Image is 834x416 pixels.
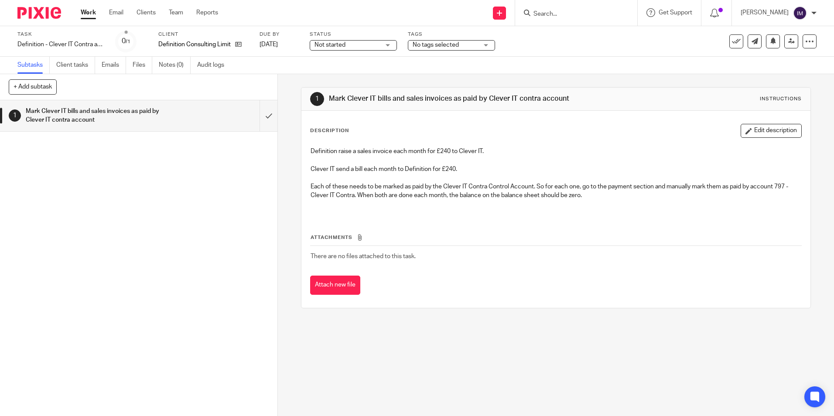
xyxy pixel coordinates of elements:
label: Due by [260,31,299,38]
span: Get Support [659,10,692,16]
a: Reports [196,8,218,17]
span: Attachments [311,235,352,240]
small: /1 [126,39,130,44]
div: 1 [9,109,21,122]
a: Emails [102,57,126,74]
span: No tags selected [413,42,459,48]
label: Status [310,31,397,38]
p: Each of these needs to be marked as paid by the Clever IT Contra Control Account. So for each one... [311,182,801,200]
h1: Mark Clever IT bills and sales invoices as paid by Clever IT contra account [329,94,574,103]
div: 0 [122,36,130,46]
img: svg%3E [793,6,807,20]
div: 1 [310,92,324,106]
p: Definition Consulting Limited [158,40,231,49]
p: Definition raise a sales invoice each month for £240 to Clever IT. [311,147,801,156]
a: Audit logs [197,57,231,74]
a: Client tasks [56,57,95,74]
a: Clients [137,8,156,17]
a: Notes (0) [159,57,191,74]
span: [DATE] [260,41,278,48]
img: Pixie [17,7,61,19]
a: Files [133,57,152,74]
p: Description [310,127,349,134]
input: Search [533,10,611,18]
div: Definition - Clever IT Contra account (2) [17,40,105,49]
a: Subtasks [17,57,50,74]
label: Task [17,31,105,38]
a: Work [81,8,96,17]
button: Attach new file [310,276,360,295]
span: There are no files attached to this task. [311,253,416,259]
h1: Mark Clever IT bills and sales invoices as paid by Clever IT contra account [26,105,176,127]
p: [PERSON_NAME] [741,8,789,17]
a: Email [109,8,123,17]
p: Clever IT send a bill each month to Definition for £240. [311,165,801,174]
label: Client [158,31,249,38]
a: Team [169,8,183,17]
div: Instructions [760,95,802,102]
button: + Add subtask [9,79,57,94]
label: Tags [408,31,495,38]
button: Edit description [741,124,802,138]
span: Not started [314,42,345,48]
